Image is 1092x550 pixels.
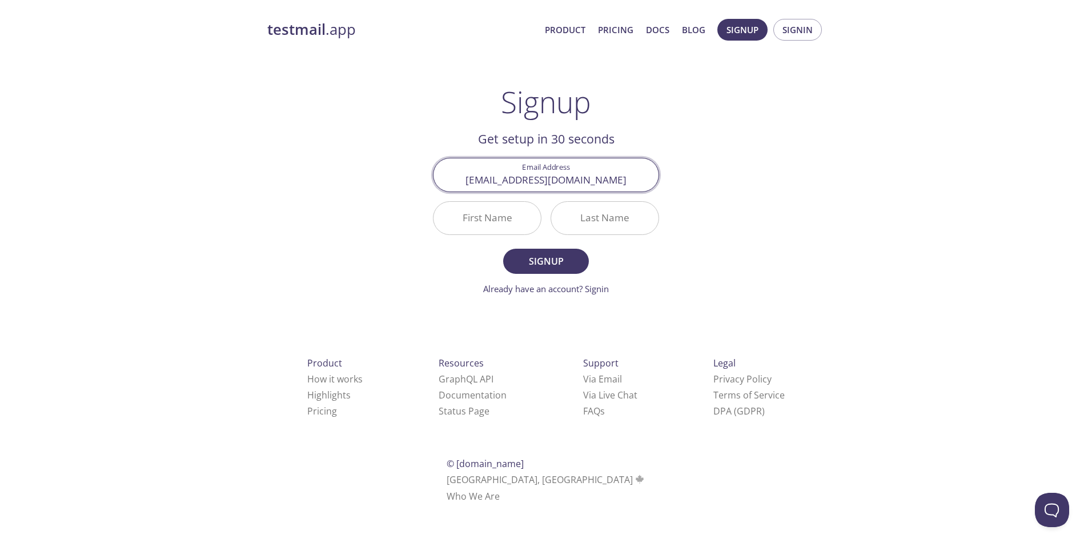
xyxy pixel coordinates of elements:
[773,19,822,41] button: Signin
[713,405,765,417] a: DPA (GDPR)
[583,373,622,385] a: Via Email
[447,490,500,503] a: Who We Are
[726,22,758,37] span: Signup
[503,249,589,274] button: Signup
[713,357,736,369] span: Legal
[1035,493,1069,527] iframe: Help Scout Beacon - Open
[439,405,489,417] a: Status Page
[717,19,768,41] button: Signup
[447,457,524,470] span: © [DOMAIN_NAME]
[516,253,576,269] span: Signup
[439,389,507,401] a: Documentation
[307,405,337,417] a: Pricing
[433,129,659,149] h2: Get setup in 30 seconds
[439,373,493,385] a: GraphQL API
[782,22,813,37] span: Signin
[267,19,326,39] strong: testmail
[545,22,585,37] a: Product
[439,357,484,369] span: Resources
[713,389,785,401] a: Terms of Service
[682,22,705,37] a: Blog
[598,22,633,37] a: Pricing
[646,22,669,37] a: Docs
[307,357,342,369] span: Product
[501,85,591,119] h1: Signup
[483,283,609,294] a: Already have an account? Signin
[600,405,605,417] span: s
[583,389,637,401] a: Via Live Chat
[583,405,605,417] a: FAQ
[267,20,536,39] a: testmail.app
[713,373,772,385] a: Privacy Policy
[583,357,619,369] span: Support
[307,373,363,385] a: How it works
[307,389,351,401] a: Highlights
[447,473,646,486] span: [GEOGRAPHIC_DATA], [GEOGRAPHIC_DATA]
